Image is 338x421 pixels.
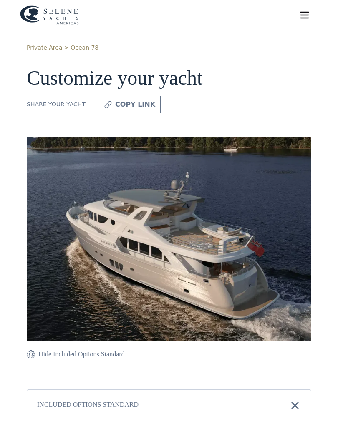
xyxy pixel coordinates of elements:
div: Included Options Standard [37,400,139,411]
a: copy link [99,96,161,113]
div: Hide Included Options Standard [38,349,125,359]
a: Private Area [27,43,62,52]
a: Hide Included Options Standard [27,349,125,359]
img: icon [104,100,112,110]
div: > [64,43,69,52]
div: copy link [115,100,155,110]
img: icon [27,349,35,359]
img: logo [20,5,79,25]
img: icon [289,400,301,411]
div: menu [291,2,318,28]
a: Ocean 78 [71,43,98,52]
a: home [20,5,79,25]
div: Share your yacht [27,100,86,109]
h1: Customize your yacht [27,67,311,89]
